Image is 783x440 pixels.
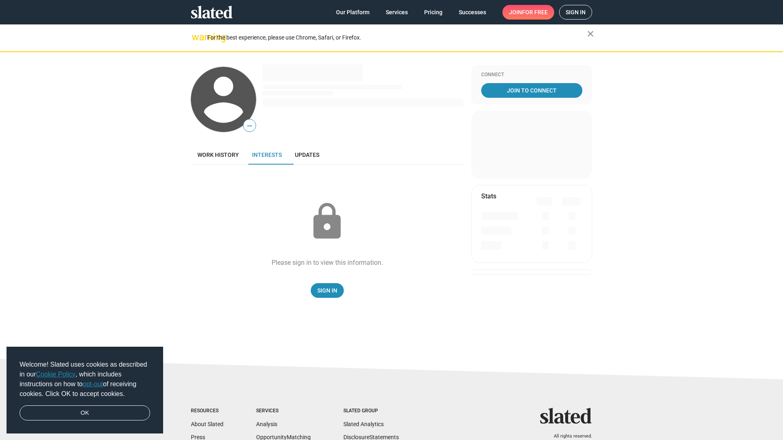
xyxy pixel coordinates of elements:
span: — [243,121,256,131]
a: Successes [452,5,493,20]
a: Analysis [256,421,277,427]
mat-icon: warning [192,32,201,42]
mat-card-title: Stats [481,192,496,200]
a: Join To Connect [481,83,582,98]
div: Slated Group [343,408,399,414]
span: Join To Connect [483,83,581,98]
mat-icon: lock [307,201,347,242]
div: For the best experience, please use Chrome, Safari, or Firefox. [207,32,587,43]
span: Welcome! Slated uses cookies as described in our , which includes instructions on how to of recei... [20,360,150,399]
a: Interests [246,145,288,165]
span: Our Platform [336,5,369,20]
span: Successes [459,5,486,20]
span: Join [509,5,548,20]
a: Updates [288,145,326,165]
a: Slated Analytics [343,421,384,427]
a: About Slated [191,421,223,427]
div: Services [256,408,311,414]
div: Please sign in to view this information. [272,258,383,267]
a: Work history [191,145,246,165]
span: Sign in [566,5,586,19]
div: Resources [191,408,223,414]
a: Sign In [311,283,344,298]
span: Pricing [424,5,442,20]
span: Sign In [317,283,337,298]
a: Sign in [559,5,592,20]
a: Services [379,5,414,20]
div: cookieconsent [7,347,163,434]
a: Joinfor free [502,5,554,20]
a: dismiss cookie message [20,405,150,421]
span: for free [522,5,548,20]
span: Interests [252,152,282,158]
span: Updates [295,152,319,158]
a: Our Platform [330,5,376,20]
span: Work history [197,152,239,158]
span: Services [386,5,408,20]
mat-icon: close [586,29,595,39]
div: Connect [481,72,582,78]
a: Pricing [418,5,449,20]
a: Cookie Policy [36,371,75,378]
a: opt-out [83,381,103,387]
